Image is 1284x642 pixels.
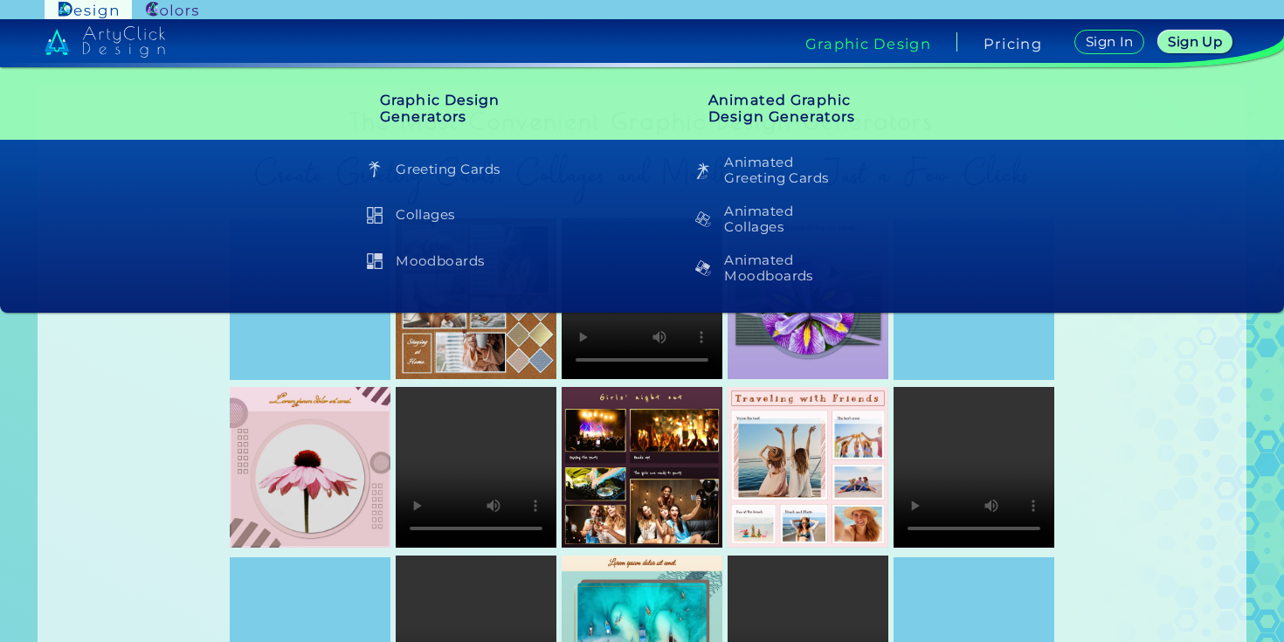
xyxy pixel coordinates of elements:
a: Sign In [1074,30,1144,54]
a: AnimatedCollages [680,202,932,237]
h5: Moodboards [358,245,597,277]
a: Moodboards [352,245,604,277]
h4: Graphic Design Generators [352,77,604,140]
a: Greeting Cards [352,153,604,185]
h5: Animated Greeting Cards [687,153,926,188]
h5: Animated Collages [687,202,926,237]
h4: Graphic Design [805,37,931,51]
h4: Animated Graphic Design Generators [680,77,932,140]
h5: Animated Moodboards [687,251,926,286]
a: AnimatedGreeting Cards [680,153,932,188]
h5: Sign Up [1168,35,1222,48]
a: AnimatedMoodboards [680,251,932,286]
h5: Sign In [1086,35,1134,48]
h5: Collages [358,199,597,231]
a: Pricing [984,37,1042,51]
img: ArtyClick Colors logo [146,2,198,18]
h5: Greeting Cards [358,153,597,185]
a: Sign Up [1158,31,1232,53]
img: artyclick_design_logo_white_combined_path.svg [45,26,165,58]
a: Collages [352,199,604,231]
